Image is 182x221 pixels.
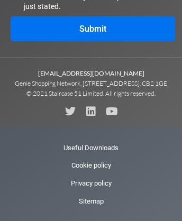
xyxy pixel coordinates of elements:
b: [EMAIL_ADDRESS][DOMAIN_NAME] [38,69,144,77]
a: Cookie policy [71,156,111,174]
a: Sitemap [79,192,104,210]
a: Useful Downloads [63,139,119,157]
span: Submit [79,25,106,33]
p: Genie Shopping Network, [STREET_ADDRESS]. CB2 1GE © 2021 Staircase 51 Limited. All rights reserved. [5,68,177,98]
button: Submit [11,16,175,41]
a: Privacy policy [71,174,112,192]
